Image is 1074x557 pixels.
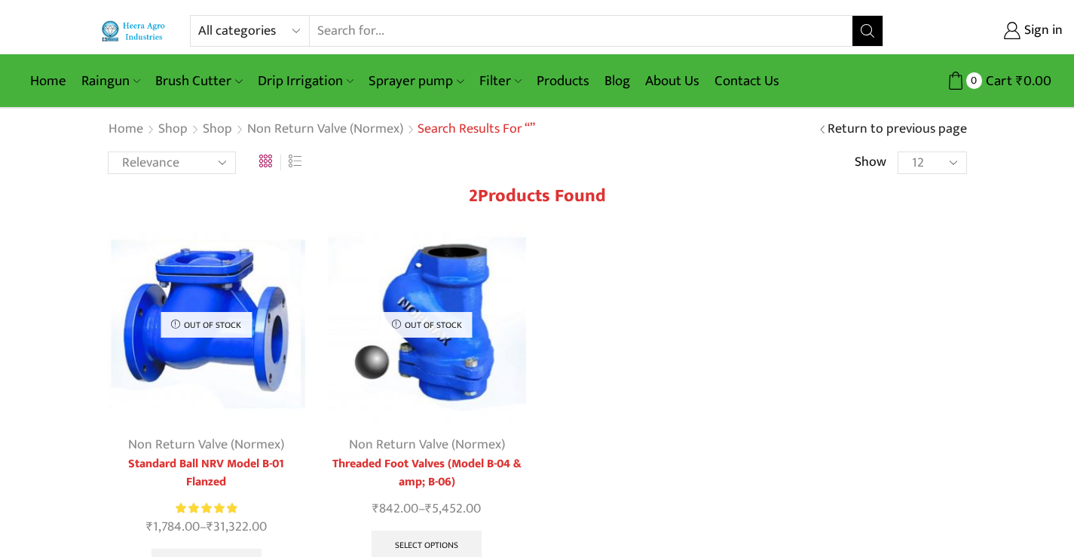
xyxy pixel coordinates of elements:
img: Non Return Valve [328,225,526,424]
bdi: 5,452.00 [425,497,481,520]
span: Products found [478,181,606,211]
a: Shop [158,120,188,139]
span: Rated out of 5 [176,500,237,516]
a: Brush Cutter [148,63,249,99]
a: Sign in [906,17,1063,44]
span: ₹ [372,497,379,520]
button: Search button [852,16,883,46]
span: 2 [469,181,478,211]
a: Sprayer pump [361,63,471,99]
a: Shop [202,120,233,139]
a: Blog [597,63,638,99]
img: Standard Ball NRV Model B-01 Flanzed [108,225,306,424]
p: Out of stock [381,312,473,338]
bdi: 31,322.00 [207,516,267,538]
a: Return to previous page [828,120,967,139]
div: Rated 5.00 out of 5 [176,500,237,516]
a: Drip Irrigation [250,63,361,99]
a: About Us [638,63,707,99]
span: ₹ [425,497,432,520]
select: Shop order [108,151,236,174]
span: ₹ [207,516,213,538]
h1: Search results for “” [418,121,535,138]
bdi: 1,784.00 [146,516,200,538]
a: Non Return Valve (Normex) [349,433,505,456]
span: ₹ [146,516,153,538]
a: Home [108,120,144,139]
span: – [328,499,526,519]
span: Sign in [1020,21,1063,41]
a: Non Return Valve (Normex) [128,433,284,456]
nav: Breadcrumb [108,120,535,139]
a: Standard Ball NRV Model B-01 Flanzed [108,455,306,491]
a: 0 Cart ₹0.00 [898,67,1051,95]
input: Search for... [310,16,853,46]
span: Cart [982,71,1012,91]
span: 0 [966,72,982,88]
a: Filter [472,63,529,99]
a: Non Return Valve (Normex) [246,120,404,139]
bdi: 842.00 [372,497,418,520]
a: Home [23,63,74,99]
a: Raingun [74,63,148,99]
a: Contact Us [707,63,787,99]
span: Show [855,153,886,173]
span: – [108,517,306,537]
a: Products [529,63,597,99]
p: Out of stock [161,312,252,338]
span: ₹ [1016,69,1024,93]
bdi: 0.00 [1016,69,1051,93]
a: Threaded Foot Valves (Model B-04 & amp; B-06) [328,455,526,491]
